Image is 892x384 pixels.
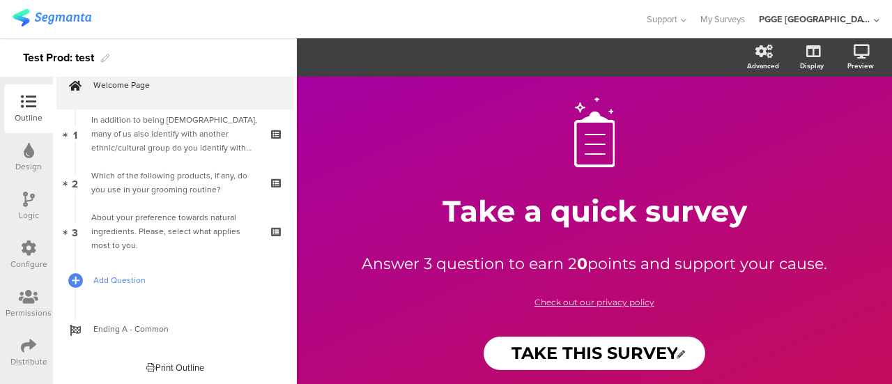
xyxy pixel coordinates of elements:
a: Ending A - Common [56,305,293,353]
div: Print Outline [146,361,204,374]
div: Test Prod: test [23,47,94,69]
a: 2 Which of the following products, if any, do you use in your grooming routine? [56,158,293,207]
span: 1 [73,126,77,141]
span: Ending A - Common [93,322,272,336]
input: Start [484,337,706,370]
div: Outline [15,112,43,124]
div: PGGE [GEOGRAPHIC_DATA] [759,13,870,26]
a: 1 In addition to being [DEMOGRAPHIC_DATA], many of us also identify with another ethnic/cultural ... [56,109,293,158]
span: Welcome Page [93,78,272,92]
a: Welcome Page [56,61,293,109]
div: Preview [847,61,874,71]
div: Permissions [6,307,52,319]
p: Take a quick survey [337,193,852,229]
strong: 0 [577,254,587,273]
a: Check out our privacy policy [535,297,654,307]
div: Design [15,160,42,173]
p: Answer 3 question to earn 2 points and support your cause. [351,252,838,275]
div: In addition to being Canadian, many of us also identify with another ethnic/cultural group do you... [91,113,258,155]
span: 3 [72,224,78,239]
span: 2 [72,175,78,190]
div: Configure [10,258,47,270]
div: About your preference towards natural ingredients. Please, select what applies most to you. [91,210,258,252]
a: 3 About your preference towards natural ingredients. Please, select what applies most to you. [56,207,293,256]
img: segmanta logo [13,9,91,26]
div: Logic [19,209,39,222]
div: Display [800,61,824,71]
span: Support [647,13,677,26]
span: Add Question [93,273,272,287]
div: Which of the following products, if any, do you use in your grooming routine? [91,169,258,197]
div: Distribute [10,355,47,368]
div: Advanced [747,61,779,71]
